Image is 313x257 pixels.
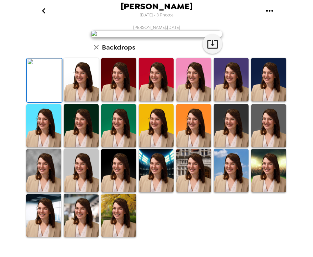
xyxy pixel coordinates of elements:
[140,11,174,20] span: [DATE] • 3 Photos
[121,2,193,11] span: [PERSON_NAME]
[27,58,62,102] img: Original
[102,42,135,53] h6: Backdrops
[133,25,180,30] span: [PERSON_NAME] , [DATE]
[91,30,222,37] img: user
